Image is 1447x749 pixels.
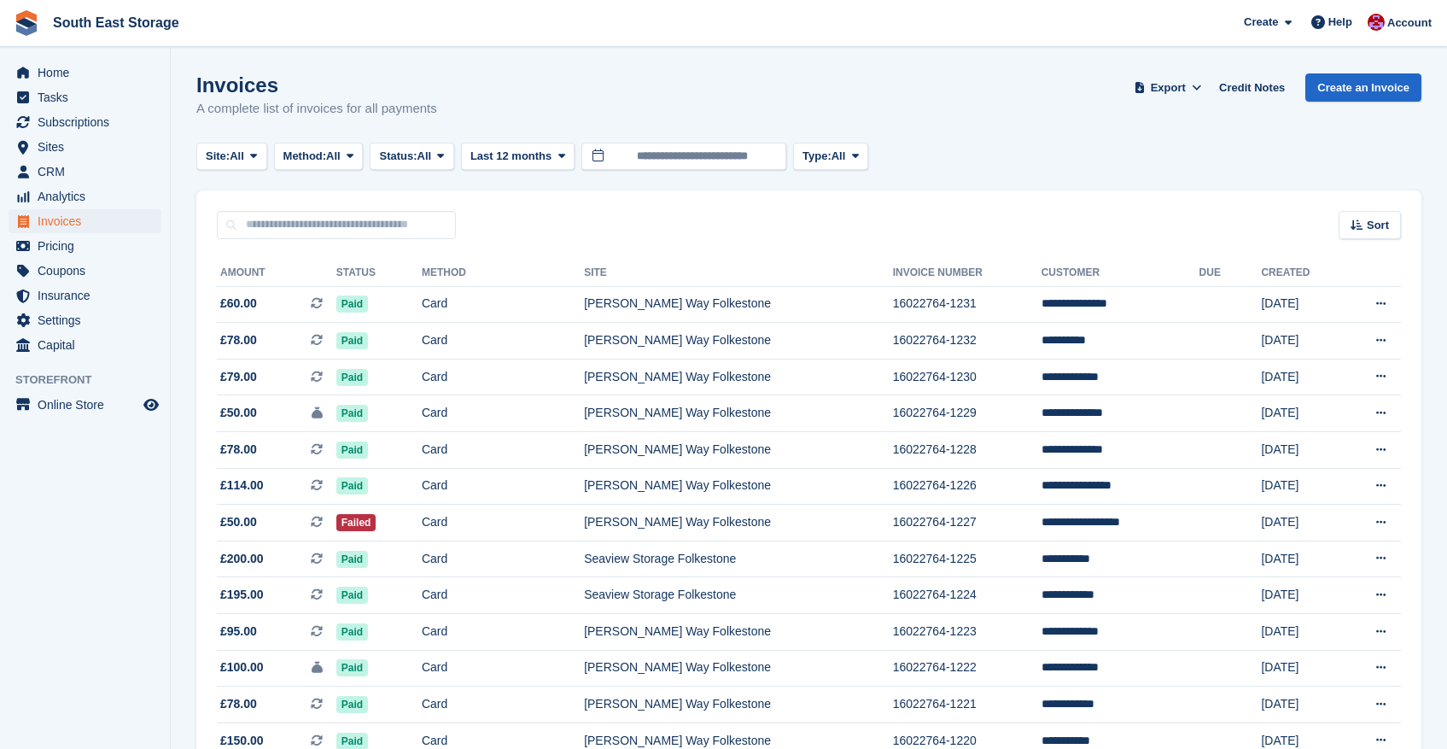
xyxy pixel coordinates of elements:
[893,614,1041,651] td: 16022764-1223
[893,468,1041,505] td: 16022764-1226
[196,99,437,119] p: A complete list of invoices for all payments
[220,658,264,676] span: £100.00
[274,143,364,171] button: Method: All
[283,148,327,165] span: Method:
[217,260,336,287] th: Amount
[1244,14,1278,31] span: Create
[1328,14,1352,31] span: Help
[9,160,161,184] a: menu
[141,395,161,415] a: Preview store
[9,333,161,357] a: menu
[584,468,893,505] td: [PERSON_NAME] Way Folkestone
[220,586,264,604] span: £195.00
[38,259,140,283] span: Coupons
[893,260,1041,287] th: Invoice Number
[38,333,140,357] span: Capital
[1261,687,1341,723] td: [DATE]
[422,687,584,723] td: Card
[38,160,140,184] span: CRM
[9,284,161,307] a: menu
[9,85,161,109] a: menu
[584,359,893,395] td: [PERSON_NAME] Way Folkestone
[220,513,257,531] span: £50.00
[422,286,584,323] td: Card
[802,148,831,165] span: Type:
[46,9,186,37] a: South East Storage
[422,432,584,469] td: Card
[584,650,893,687] td: [PERSON_NAME] Way Folkestone
[336,623,368,641] span: Paid
[220,695,257,713] span: £78.00
[1130,73,1205,102] button: Export
[584,577,893,614] td: Seaview Storage Folkestone
[196,73,437,97] h1: Invoices
[584,541,893,577] td: Seaview Storage Folkestone
[1261,541,1341,577] td: [DATE]
[584,286,893,323] td: [PERSON_NAME] Way Folkestone
[422,505,584,541] td: Card
[220,295,257,313] span: £60.00
[422,359,584,395] td: Card
[196,143,267,171] button: Site: All
[893,323,1041,360] td: 16022764-1232
[584,614,893,651] td: [PERSON_NAME] Way Folkestone
[9,393,161,417] a: menu
[1261,432,1341,469] td: [DATE]
[220,477,264,494] span: £114.00
[1212,73,1292,102] a: Credit Notes
[1261,260,1341,287] th: Created
[1261,323,1341,360] td: [DATE]
[336,551,368,568] span: Paid
[38,393,140,417] span: Online Store
[336,659,368,676] span: Paid
[9,184,161,208] a: menu
[893,650,1041,687] td: 16022764-1222
[15,372,170,389] span: Storefront
[9,259,161,283] a: menu
[336,405,368,422] span: Paid
[38,234,140,258] span: Pricing
[220,550,264,568] span: £200.00
[38,284,140,307] span: Insurance
[220,331,257,349] span: £78.00
[220,368,257,386] span: £79.00
[1387,15,1432,32] span: Account
[584,323,893,360] td: [PERSON_NAME] Way Folkestone
[422,260,584,287] th: Method
[893,687,1041,723] td: 16022764-1221
[417,148,432,165] span: All
[893,286,1041,323] td: 16022764-1231
[893,395,1041,432] td: 16022764-1229
[9,61,161,85] a: menu
[336,696,368,713] span: Paid
[336,369,368,386] span: Paid
[584,395,893,432] td: [PERSON_NAME] Way Folkestone
[38,61,140,85] span: Home
[9,110,161,134] a: menu
[470,148,551,165] span: Last 12 months
[1261,359,1341,395] td: [DATE]
[9,234,161,258] a: menu
[38,110,140,134] span: Subscriptions
[1261,614,1341,651] td: [DATE]
[1199,260,1262,287] th: Due
[1041,260,1199,287] th: Customer
[1261,286,1341,323] td: [DATE]
[793,143,868,171] button: Type: All
[336,260,422,287] th: Status
[584,260,893,287] th: Site
[1305,73,1421,102] a: Create an Invoice
[893,577,1041,614] td: 16022764-1224
[14,10,39,36] img: stora-icon-8386f47178a22dfd0bd8f6a31ec36ba5ce8667c1dd55bd0f319d3a0aa187defe.svg
[370,143,453,171] button: Status: All
[422,577,584,614] td: Card
[1261,650,1341,687] td: [DATE]
[220,623,257,641] span: £95.00
[1368,14,1385,31] img: Roger Norris
[893,505,1041,541] td: 16022764-1227
[584,432,893,469] td: [PERSON_NAME] Way Folkestone
[1367,217,1389,234] span: Sort
[336,514,376,531] span: Failed
[1151,79,1186,97] span: Export
[422,614,584,651] td: Card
